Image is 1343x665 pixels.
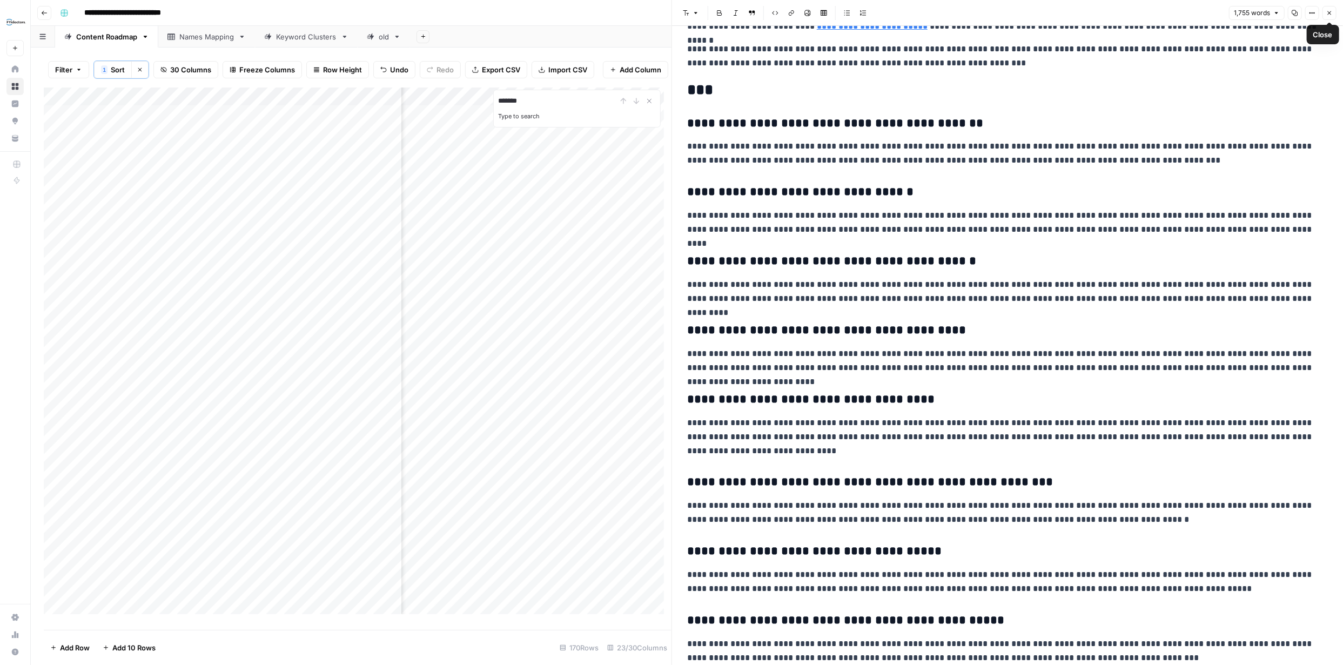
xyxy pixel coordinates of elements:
[239,64,295,75] span: Freeze Columns
[17,17,26,26] img: logo_orange.svg
[111,64,125,75] span: Sort
[43,64,97,71] div: Domain Overview
[101,65,108,74] div: 1
[30,17,53,26] div: v 4.0.25
[179,31,234,42] div: Names Mapping
[6,626,24,643] a: Usage
[620,64,661,75] span: Add Column
[158,26,255,48] a: Names Mapping
[255,26,358,48] a: Keyword Clusters
[170,64,211,75] span: 30 Columns
[465,61,527,78] button: Export CSV
[603,639,671,656] div: 23/30 Columns
[358,26,410,48] a: old
[94,61,131,78] button: 1Sort
[6,130,24,147] a: Your Data
[121,64,178,71] div: Keywords by Traffic
[223,61,302,78] button: Freeze Columns
[31,63,40,71] img: tab_domain_overview_orange.svg
[532,61,594,78] button: Import CSV
[6,61,24,78] a: Home
[109,63,118,71] img: tab_keywords_by_traffic_grey.svg
[555,639,603,656] div: 170 Rows
[6,9,24,36] button: Workspace: FYidoctors
[548,64,587,75] span: Import CSV
[55,26,158,48] a: Content Roadmap
[96,639,162,656] button: Add 10 Rows
[6,643,24,661] button: Help + Support
[6,609,24,626] a: Settings
[6,12,26,32] img: FYidoctors Logo
[1234,8,1270,18] span: 1,755 words
[55,64,72,75] span: Filter
[276,31,337,42] div: Keyword Clusters
[6,112,24,130] a: Opportunities
[103,65,106,74] span: 1
[306,61,369,78] button: Row Height
[379,31,389,42] div: old
[498,112,540,120] label: Type to search
[373,61,415,78] button: Undo
[76,31,137,42] div: Content Roadmap
[153,61,218,78] button: 30 Columns
[112,642,156,653] span: Add 10 Rows
[437,64,454,75] span: Redo
[44,639,96,656] button: Add Row
[6,95,24,112] a: Insights
[6,78,24,95] a: Browse
[482,64,520,75] span: Export CSV
[420,61,461,78] button: Redo
[323,64,362,75] span: Row Height
[603,61,668,78] button: Add Column
[1229,6,1285,20] button: 1,755 words
[28,28,119,37] div: Domain: [DOMAIN_NAME]
[48,61,89,78] button: Filter
[643,95,656,108] button: Close Search
[390,64,408,75] span: Undo
[60,642,90,653] span: Add Row
[17,28,26,37] img: website_grey.svg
